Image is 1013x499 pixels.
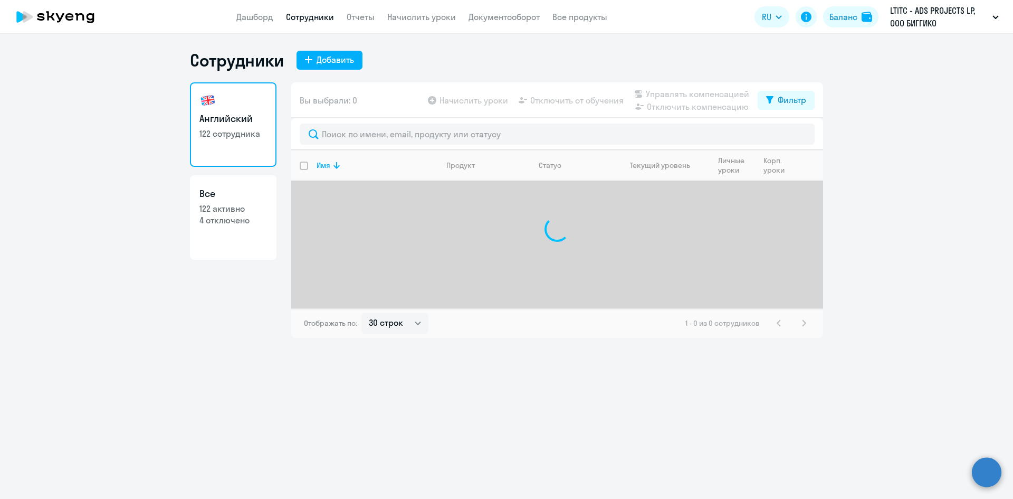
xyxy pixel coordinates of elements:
[199,214,267,226] p: 4 отключено
[630,161,690,170] div: Текущий уровень
[199,128,267,139] p: 122 сотрудника
[286,12,334,22] a: Сотрудники
[199,92,216,109] img: english
[778,93,806,106] div: Фильтр
[199,112,267,126] h3: Английский
[317,53,354,66] div: Добавить
[300,124,815,145] input: Поиск по имени, email, продукту или статусу
[317,161,330,170] div: Имя
[469,12,540,22] a: Документооборот
[190,82,276,167] a: Английский122 сотрудника
[762,11,771,23] span: RU
[190,175,276,260] a: Все122 активно4 отключено
[718,156,754,175] div: Личные уроки
[890,4,988,30] p: LTITC - ADS PROJECTS LP, ООО БИГГИКО
[190,50,284,71] h1: Сотрудники
[446,161,475,170] div: Продукт
[823,6,878,27] button: Балансbalance
[317,161,437,170] div: Имя
[758,91,815,110] button: Фильтр
[754,6,789,27] button: RU
[763,156,793,175] div: Корп. уроки
[620,161,709,170] div: Текущий уровень
[552,12,607,22] a: Все продукты
[539,161,561,170] div: Статус
[300,94,357,107] span: Вы выбрали: 0
[685,318,760,328] span: 1 - 0 из 0 сотрудников
[885,4,1004,30] button: LTITC - ADS PROJECTS LP, ООО БИГГИКО
[304,318,357,328] span: Отображать по:
[829,11,857,23] div: Баланс
[347,12,375,22] a: Отчеты
[199,187,267,201] h3: Все
[199,203,267,214] p: 122 активно
[236,12,273,22] a: Дашборд
[862,12,872,22] img: balance
[297,51,362,70] button: Добавить
[387,12,456,22] a: Начислить уроки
